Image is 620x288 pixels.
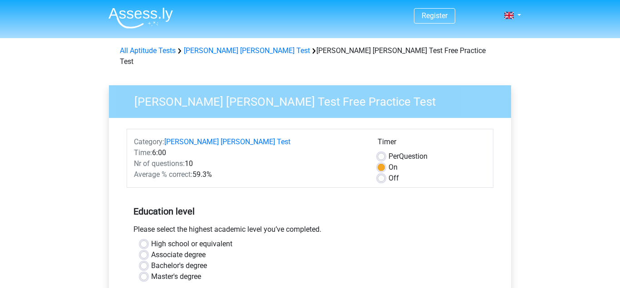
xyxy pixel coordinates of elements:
label: Associate degree [151,249,206,260]
h5: Education level [133,202,487,220]
span: Average % correct: [134,170,192,179]
span: Time: [134,148,152,157]
a: Register [422,11,448,20]
label: On [389,162,398,173]
span: Category: [134,137,164,146]
div: 10 [127,158,371,169]
span: Nr of questions: [134,159,185,168]
label: Off [389,173,399,184]
div: 6:00 [127,147,371,158]
a: [PERSON_NAME] [PERSON_NAME] Test [164,137,290,146]
span: Per [389,152,399,161]
div: [PERSON_NAME] [PERSON_NAME] Test Free Practice Test [116,45,504,67]
img: Assessly [108,7,173,29]
a: [PERSON_NAME] [PERSON_NAME] Test [184,46,310,55]
label: Question [389,151,428,162]
div: 59.3% [127,169,371,180]
label: Master's degree [151,271,201,282]
h3: [PERSON_NAME] [PERSON_NAME] Test Free Practice Test [123,91,504,109]
label: Bachelor's degree [151,260,207,271]
div: Timer [378,137,486,151]
a: All Aptitude Tests [120,46,176,55]
div: Please select the highest academic level you’ve completed. [127,224,493,239]
label: High school or equivalent [151,239,232,249]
